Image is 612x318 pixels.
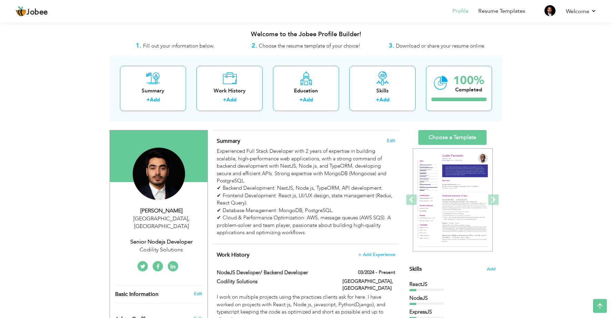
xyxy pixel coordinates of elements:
div: ExpressJS [409,308,496,316]
div: Summary [125,87,181,95]
a: Choose a Template [418,130,487,145]
a: Edit [194,291,202,297]
span: Fill out your information below. [143,42,215,49]
img: Haseeb Tahir [133,148,185,200]
a: Add [150,96,160,103]
div: Senior Nodejs Developer [115,238,207,246]
span: Work History [217,251,249,259]
span: Download or share your resume online. [396,42,486,49]
a: Add [226,96,236,103]
div: 100% [453,75,484,86]
span: , [188,215,190,222]
div: ReactJS [409,281,496,288]
div: Work History [202,87,257,95]
label: NodeJS Developer/ Backend Developer [217,269,333,276]
a: Add [303,96,313,103]
div: Completed [453,86,484,93]
div: NodeJS [409,295,496,302]
label: Codility Solutions [217,278,333,285]
div: Skills [355,87,410,95]
a: Resume Templates [478,7,525,15]
label: [GEOGRAPHIC_DATA], [GEOGRAPHIC_DATA] [343,278,395,292]
div: [GEOGRAPHIC_DATA] [GEOGRAPHIC_DATA] [115,215,207,231]
strong: 1. [136,41,141,50]
strong: 2. [252,41,257,50]
strong: 3. [389,41,394,50]
label: 03/2024 - Present [358,269,395,276]
span: Basic Information [115,291,159,298]
span: Summary [217,137,240,145]
a: Jobee [16,6,48,17]
label: + [376,96,379,103]
a: Profile [452,7,469,15]
img: jobee.io [16,6,27,17]
img: Profile Img [544,5,555,16]
span: Skills [409,265,422,273]
h3: Welcome to the Jobee Profile Builder! [110,31,502,38]
span: Add [487,266,496,272]
span: Edit [387,138,395,143]
div: Codility Solutions [115,246,207,254]
span: Choose the resume template of your choice! [259,42,360,49]
span: Jobee [27,9,48,16]
a: Welcome [566,7,596,16]
h4: Adding a summary is a quick and easy way to highlight your experience and interests. [217,138,395,145]
label: + [223,96,226,103]
div: Experienced Full Stack Developer with 2 years of expertise in building scalable, high-performance... [217,148,395,236]
div: Education [278,87,334,95]
a: Add [379,96,389,103]
label: + [299,96,303,103]
span: + Add Experience [358,252,395,257]
div: [PERSON_NAME] [115,207,207,215]
label: + [146,96,150,103]
h4: This helps to show the companies you have worked for. [217,251,395,258]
